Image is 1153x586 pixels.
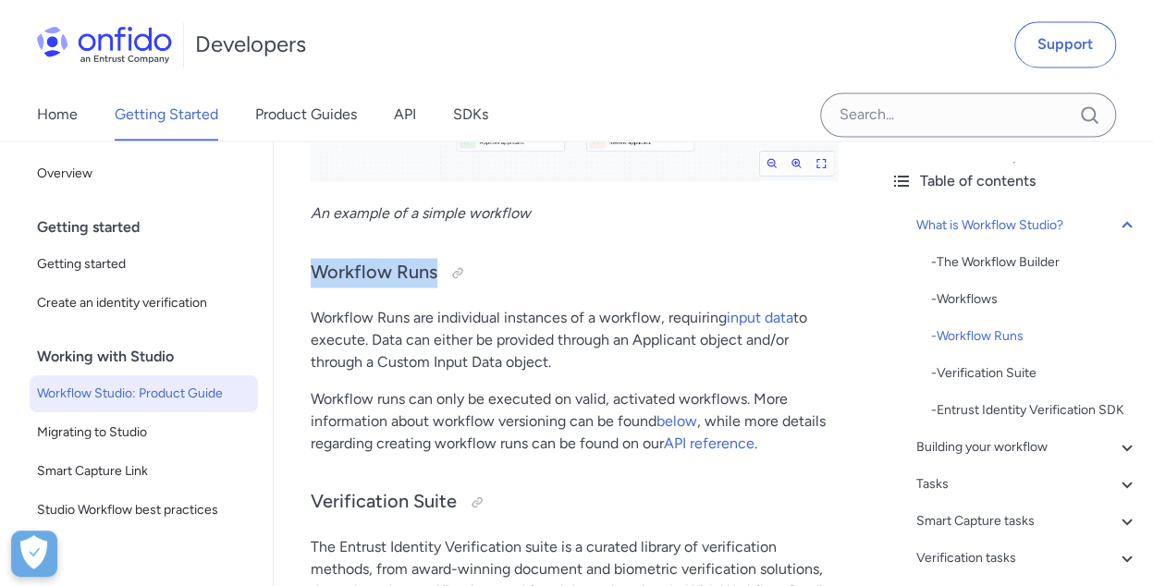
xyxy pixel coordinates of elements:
h3: Workflow Runs [311,258,839,287]
a: Tasks [916,473,1138,495]
span: Smart Capture Link [37,460,251,482]
a: SDKs [453,89,488,140]
a: Getting Started [115,89,218,140]
a: Home [37,89,78,140]
span: Migrating to Studio [37,421,251,444]
div: - Workflow Runs [931,325,1138,348]
a: -Workflow Runs [931,325,1138,348]
button: Open Preferences [11,531,57,577]
a: -Workflows [931,288,1138,311]
p: Workflow runs can only be executed on valid, activated workflows. More information about workflow... [311,387,839,454]
a: Smart Capture tasks [916,510,1138,532]
div: - Verification Suite [931,362,1138,385]
a: input data [727,308,793,325]
div: Working with Studio [37,338,265,375]
a: Building your workflow [916,436,1138,458]
a: Verification tasks [916,547,1138,569]
a: API [394,89,416,140]
h1: Developers [195,30,306,59]
a: -Entrust Identity Verification SDK [931,399,1138,421]
a: below [656,411,697,429]
div: Table of contents [890,170,1138,192]
a: Workflow Studio: Product Guide [30,375,258,412]
a: -Verification Suite [931,362,1138,385]
a: Create an identity verification [30,285,258,322]
a: API reference [664,433,754,451]
a: Overview [30,155,258,192]
a: Support [1014,21,1116,67]
div: - Entrust Identity Verification SDK [931,399,1138,421]
p: Workflow Runs are individual instances of a workflow, requiring to execute. Data can either be pr... [311,306,839,372]
span: Getting started [37,253,251,275]
div: Cookie Preferences [11,531,57,577]
img: Onfido Logo [37,26,172,63]
div: - Workflows [931,288,1138,311]
span: Studio Workflow best practices [37,499,251,521]
a: Product Guides [255,89,357,140]
span: Workflow Studio: Product Guide [37,383,251,405]
a: Migrating to Studio [30,414,258,451]
input: Onfido search input field [820,92,1116,137]
span: Create an identity verification [37,292,251,314]
em: An example of a simple workflow [311,204,531,222]
h3: Verification Suite [311,487,839,517]
a: Smart Capture Link [30,453,258,490]
div: - The Workflow Builder [931,251,1138,274]
a: What is Workflow Studio? [916,214,1138,237]
a: -The Workflow Builder [931,251,1138,274]
div: Getting started [37,209,265,246]
a: Studio Workflow best practices [30,492,258,529]
a: Getting started [30,246,258,283]
span: Overview [37,163,251,185]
